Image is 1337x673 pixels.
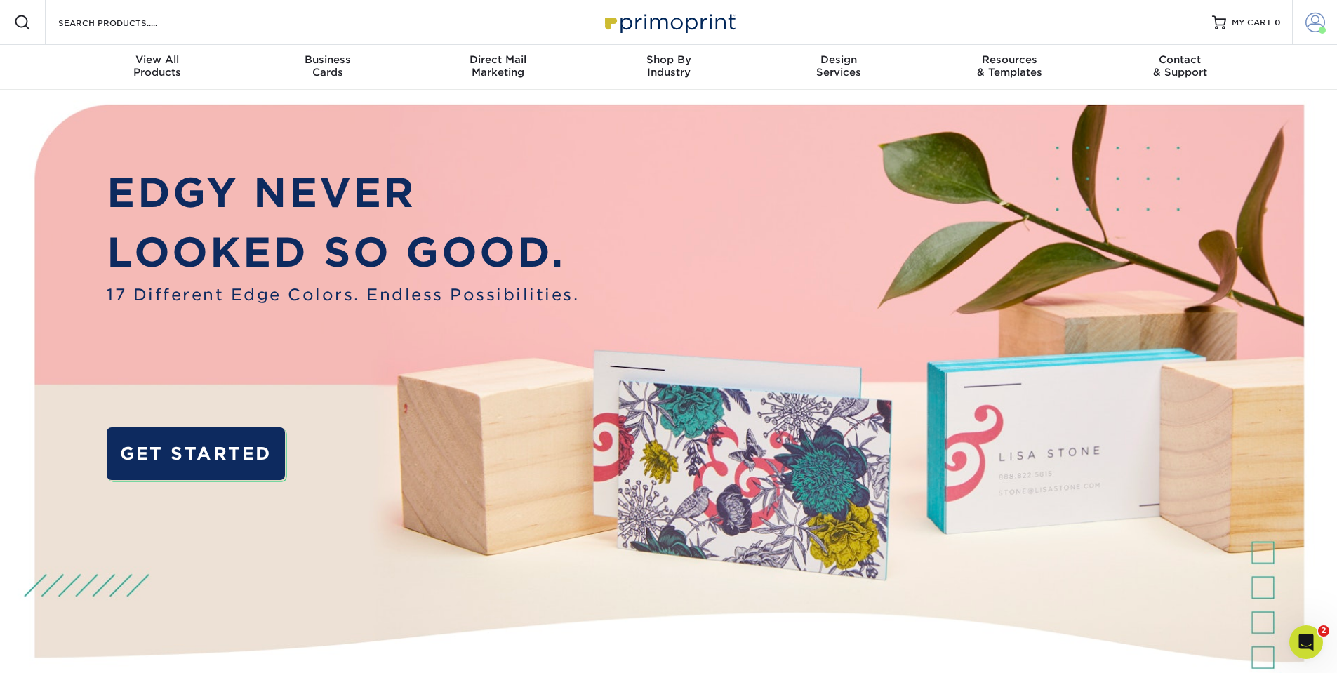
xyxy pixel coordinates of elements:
[242,45,413,90] a: BusinessCards
[107,427,284,480] a: GET STARTED
[107,222,579,283] p: LOOKED SO GOOD.
[107,283,579,307] span: 17 Different Edge Colors. Endless Possibilities.
[57,14,194,31] input: SEARCH PRODUCTS.....
[754,53,924,66] span: Design
[754,45,924,90] a: DesignServices
[754,53,924,79] div: Services
[1232,17,1272,29] span: MY CART
[583,53,754,79] div: Industry
[599,7,739,37] img: Primoprint
[1275,18,1281,27] span: 0
[1289,625,1323,659] iframe: Intercom live chat
[413,45,583,90] a: Direct MailMarketing
[242,53,413,66] span: Business
[1095,45,1265,90] a: Contact& Support
[583,53,754,66] span: Shop By
[72,53,243,66] span: View All
[72,53,243,79] div: Products
[924,45,1095,90] a: Resources& Templates
[583,45,754,90] a: Shop ByIndustry
[242,53,413,79] div: Cards
[1095,53,1265,66] span: Contact
[107,163,579,223] p: EDGY NEVER
[72,45,243,90] a: View AllProducts
[924,53,1095,66] span: Resources
[413,53,583,79] div: Marketing
[1095,53,1265,79] div: & Support
[1318,625,1329,637] span: 2
[924,53,1095,79] div: & Templates
[413,53,583,66] span: Direct Mail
